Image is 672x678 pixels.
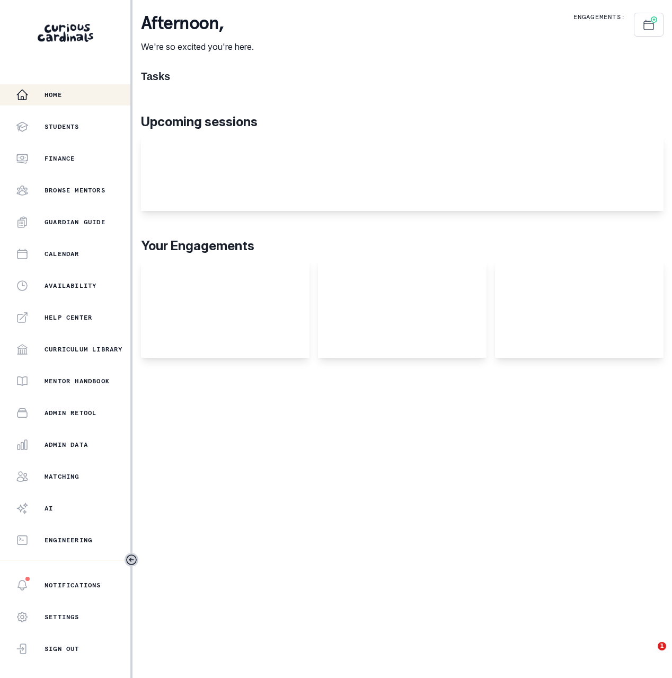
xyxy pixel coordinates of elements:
p: Finance [45,154,75,163]
p: Guardian Guide [45,218,105,226]
button: Schedule Sessions [634,13,664,37]
p: Admin Data [45,441,88,449]
p: Upcoming sessions [141,112,664,131]
p: Admin Retool [45,409,96,417]
p: Curriculum Library [45,345,123,354]
p: afternoon , [141,13,254,34]
p: Home [45,91,62,99]
p: Engineering [45,536,92,544]
p: Browse Mentors [45,186,105,195]
p: Help Center [45,313,92,322]
p: Notifications [45,581,101,589]
h1: Tasks [141,70,664,83]
p: AI [45,504,53,513]
p: Your Engagements [141,236,664,256]
span: 1 [658,642,666,650]
iframe: Intercom live chat [636,642,661,667]
p: Calendar [45,250,79,258]
p: Settings [45,613,79,621]
img: Curious Cardinals Logo [38,24,93,42]
p: We're so excited you're here. [141,40,254,53]
p: Engagements: [573,13,625,21]
p: Matching [45,472,79,481]
p: Availability [45,281,96,290]
p: Sign Out [45,645,79,653]
p: Mentor Handbook [45,377,110,385]
button: Toggle sidebar [125,553,138,567]
p: Students [45,122,79,131]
